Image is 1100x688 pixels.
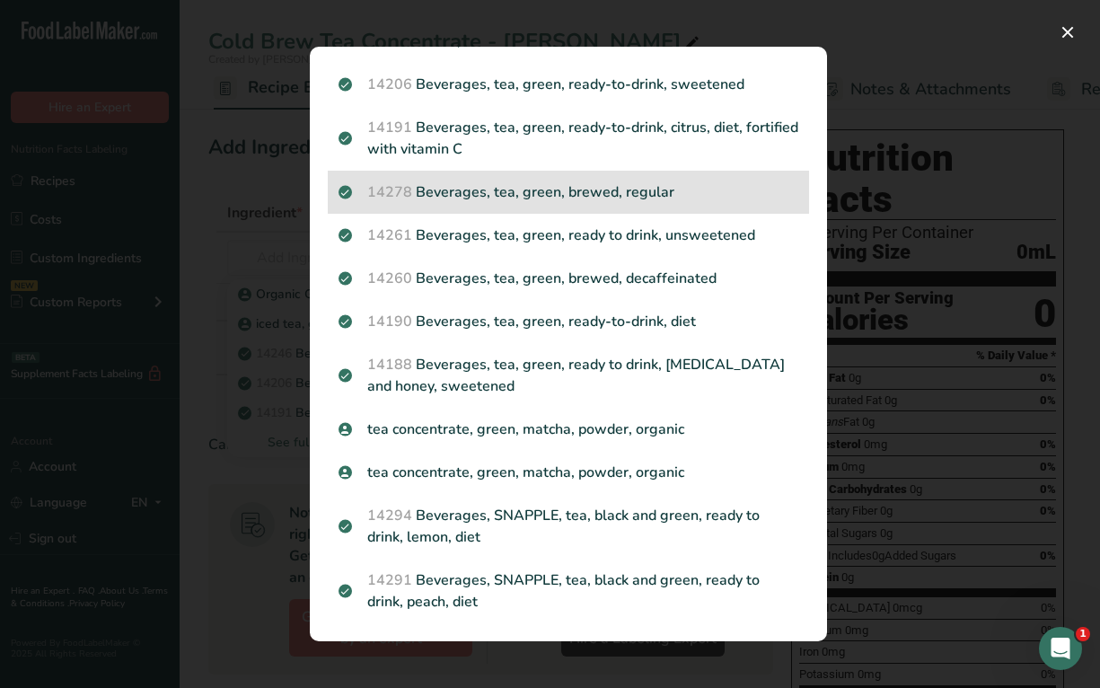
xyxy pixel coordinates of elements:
[339,268,798,289] p: Beverages, tea, green, brewed, decaffeinated
[1076,627,1090,641] span: 1
[367,225,412,245] span: 14261
[367,182,412,202] span: 14278
[1039,627,1082,670] iframe: Intercom live chat
[339,74,798,95] p: Beverages, tea, green, ready-to-drink, sweetened
[367,570,412,590] span: 14291
[339,117,798,160] p: Beverages, tea, green, ready-to-drink, citrus, diet, fortified with vitamin C
[367,118,412,137] span: 14191
[367,75,412,94] span: 14206
[367,312,412,331] span: 14190
[367,355,412,375] span: 14188
[339,462,798,483] p: tea concentrate, green, matcha, powder, organic
[339,569,798,613] p: Beverages, SNAPPLE, tea, black and green, ready to drink, peach, diet
[339,419,798,440] p: tea concentrate, green, matcha, powder, organic
[339,505,798,548] p: Beverages, SNAPPLE, tea, black and green, ready to drink, lemon, diet
[367,269,412,288] span: 14260
[339,225,798,246] p: Beverages, tea, green, ready to drink, unsweetened
[367,506,412,525] span: 14294
[339,181,798,203] p: Beverages, tea, green, brewed, regular
[339,311,798,332] p: Beverages, tea, green, ready-to-drink, diet
[339,354,798,397] p: Beverages, tea, green, ready to drink, [MEDICAL_DATA] and honey, sweetened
